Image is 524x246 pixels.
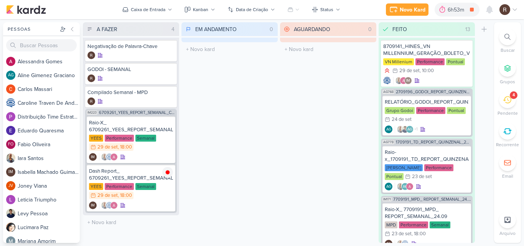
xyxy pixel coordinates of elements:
div: VN Millenium [383,58,414,65]
p: Email [502,173,513,180]
div: Criador(a): Aline Gimenez Graciano [385,125,392,133]
p: IM [8,170,13,174]
div: Negativação de Palavra-Chave [87,43,175,50]
span: 2709196_GODOI_REPORT_QUINZENAL_25.09 [396,90,471,94]
img: Alessandra Gomes [406,183,414,190]
div: Criador(a): Isabella Machado Guimarães [89,153,97,161]
div: Criador(a): Rafael Dornelles [87,74,95,82]
div: RELATÓRIO_GODOI_REPORT_QUINZENAL_25.09 [385,99,469,106]
div: Pontual [385,173,404,180]
div: F a b i o O l i v e i r a [18,140,80,149]
img: Caroline Traven De Andrade [6,98,15,107]
img: Iara Santos [101,153,109,161]
span: AG778 [382,140,394,144]
div: Isabella Machado Guimarães [89,153,97,161]
div: Colaboradores: Iara Santos, Caroline Traven De Andrade, Alessandra Gomes [99,153,118,161]
div: , 18:00 [118,193,132,198]
div: 24 de set [392,117,412,122]
div: 23 de set [392,231,412,236]
p: IM [91,204,95,208]
div: Semanal [135,183,156,190]
span: IM223 [87,111,97,115]
div: Colaboradores: Iara Santos, Levy Pessoa, Aline Gimenez Graciano, Alessandra Gomes [395,125,418,133]
div: Novo Kard [400,6,425,14]
div: L e v y P e s s o a [18,210,80,218]
button: Novo Kard [386,3,428,16]
img: Alessandra Gomes [6,57,15,66]
span: IM171 [382,197,392,201]
div: Compilado Semanal - MPD [87,89,175,96]
div: A l i n e G i m e n e z G r a c i a n o [18,71,80,79]
p: AG [386,185,391,189]
span: 7709191_MPD_ REPORT_SEMANAL_24.09 [393,197,471,201]
div: L e t i c i a T r i u m p h o [18,196,80,204]
div: D i s t r i b u i ç ã o T i m e E s t r a t é g i c o [18,113,80,121]
div: Grupo Godoi [385,107,415,114]
div: Pessoas [6,26,58,33]
div: Isabella Machado Guimarães [89,201,97,209]
div: Performance [105,183,134,190]
div: Aline Gimenez Graciano [385,125,392,133]
div: Joney Viana [6,181,15,190]
div: 4 [168,25,178,33]
p: IM [387,242,391,246]
div: Criador(a): Aline Gimenez Graciano [385,183,392,190]
div: , 18:00 [412,231,426,236]
img: tracking [162,167,173,178]
div: Raio-x_1709191_TD_REPORT_QUINZENAL_24.09 [385,149,469,163]
div: Semanal [135,135,156,142]
span: 1709191_TD_REPORT_QUINZENAL_24.09 [396,140,471,144]
div: Isabella Machado Guimarães [6,167,15,177]
div: [PERSON_NAME] [385,164,423,171]
div: Prioridade Alta [383,67,391,74]
img: Iara Santos [6,154,15,163]
div: YEES [89,135,103,142]
img: Distribuição Time Estratégico [6,112,15,121]
img: Rafael Dornelles [87,51,95,59]
div: Dash Report_ 6709261_YEES_REPORT_SEMANAL_COMERCIAL_30.09 [89,168,173,182]
input: + Novo kard [84,217,178,228]
img: Alessandra Gomes [110,153,118,161]
div: 23 de set [412,174,432,179]
span: 6709261_YEES_REPORT_SEMANAL_COMERCIAL_30.09 [99,111,175,115]
p: AG [8,73,14,78]
img: Alessandra Gomes [110,201,118,209]
div: E d u a r d o Q u a r e s m a [18,127,80,135]
img: Carlos Massari [6,84,15,94]
div: MPD [385,221,397,228]
div: 29 de set [399,68,420,73]
div: 29 de set [97,145,118,150]
div: Colaboradores: Iara Santos, Alessandra Gomes, Isabella Machado Guimarães [393,77,412,84]
div: YEES [89,183,103,190]
div: Aline Gimenez Graciano [385,183,392,190]
div: 0 [267,25,276,33]
div: , 18:00 [118,145,132,150]
img: Caroline Traven De Andrade [105,153,113,161]
p: JV [8,184,13,188]
p: FO [8,142,13,147]
div: Performance [399,221,428,228]
div: Aline Gimenez Graciano [6,71,15,80]
img: Iara Santos [397,183,404,190]
img: Iara Santos [397,125,404,133]
p: Arquivo [499,230,516,237]
div: C a r o l i n e T r a v e n D e A n d r a d e [18,99,80,107]
img: Rafael Dornelles [499,4,510,15]
div: Colaboradores: Iara Santos, Caroline Traven De Andrade, Alessandra Gomes [99,201,118,209]
div: Raio-X_ 7709191_MPD_ REPORT_SEMANAL_24.09 [385,206,469,220]
span: AG768 [382,90,394,94]
div: Criador(a): Caroline Traven De Andrade [383,77,391,84]
img: Levy Pessoa [6,209,15,218]
img: Eduardo Quaresma [6,126,15,135]
div: Criador(a): Rafael Dornelles [87,97,95,105]
div: 8709141_HINES_VN MILLENNIUM_GERAÇÃO_BOLETO_VERBA_OUTUBRO [383,43,470,57]
img: Caroline Traven De Andrade [105,201,113,209]
div: Fabio Oliveira [6,140,15,149]
div: Criador(a): Isabella Machado Guimarães [89,201,97,209]
img: Alessandra Gomes [400,77,407,84]
p: AG [386,128,391,132]
img: Rafael Dornelles [87,74,95,82]
div: I a r a S a n t o s [18,154,80,162]
div: Semanal [430,221,450,228]
div: I s a b e l l a M a c h a d o G u i m a r ã e s [18,168,80,176]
